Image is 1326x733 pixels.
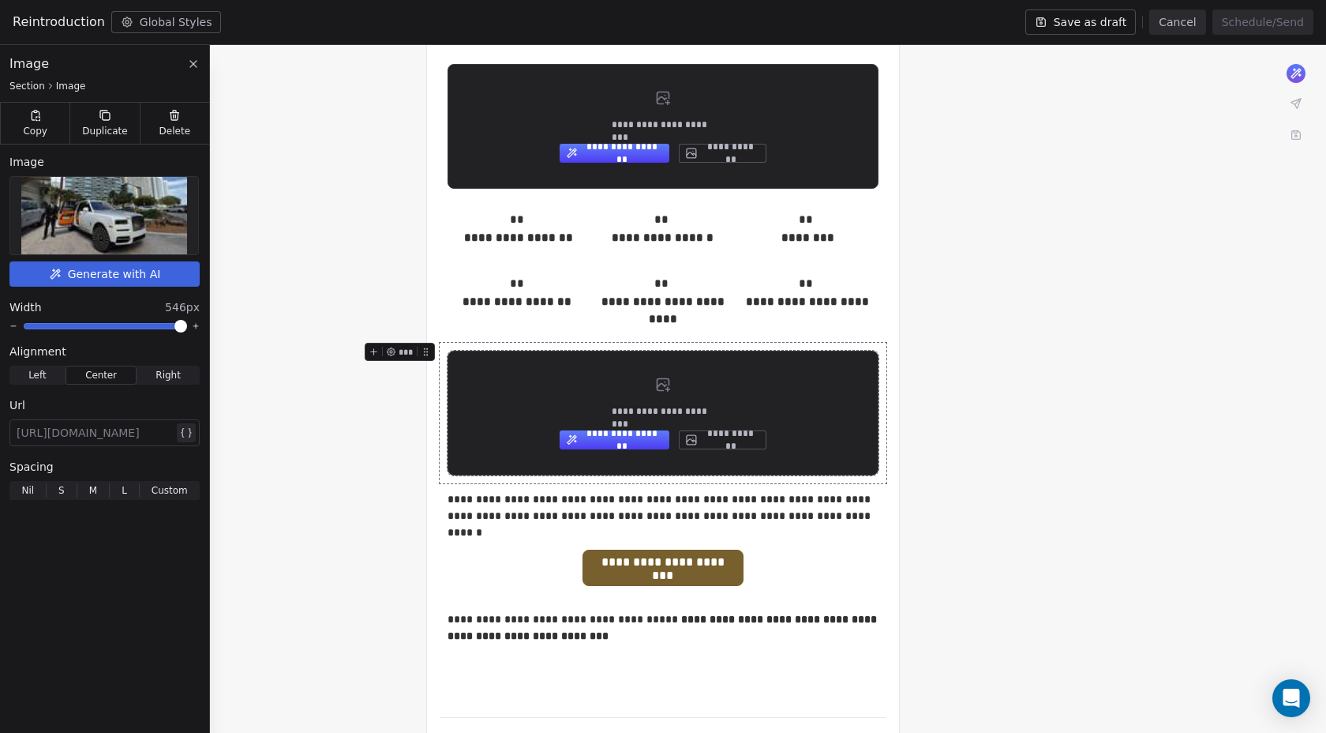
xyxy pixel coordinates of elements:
[9,344,66,359] span: Alignment
[9,154,44,170] span: Image
[165,299,200,315] span: 546px
[21,177,187,254] img: Selected image
[9,261,200,287] button: Generate with AI
[1212,9,1313,35] button: Schedule/Send
[9,299,42,315] span: Width
[1149,9,1205,35] button: Cancel
[9,459,54,475] span: Spacing
[111,11,222,33] button: Global Styles
[13,13,105,32] span: Reintroduction
[122,483,127,498] span: L
[1272,679,1310,717] div: Open Intercom Messenger
[152,483,188,498] span: Custom
[23,125,47,137] span: Copy
[89,483,97,498] span: M
[56,80,86,92] span: Image
[28,368,47,382] span: Left
[155,368,181,382] span: Right
[9,397,25,413] span: Url
[9,80,45,92] span: Section
[1025,9,1137,35] button: Save as draft
[159,125,191,137] span: Delete
[58,483,65,498] span: S
[9,55,49,73] span: Image
[21,483,34,498] span: Nil
[82,125,127,137] span: Duplicate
